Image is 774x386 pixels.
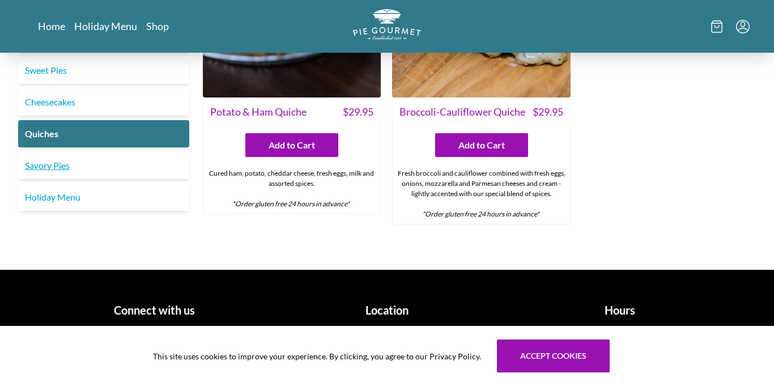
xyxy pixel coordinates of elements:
a: Quiches [18,120,189,147]
a: Holiday Menu [74,19,137,33]
button: Add to Cart [245,133,338,157]
span: Add to Cart [458,138,505,152]
button: Accept cookies [497,340,610,372]
a: Logo [353,9,421,44]
span: Potato & Ham Quiche [210,104,307,120]
div: Fresh broccoli and cauliflower combined with fresh eggs, onions, mozzarella and Parmesan cheeses ... [393,164,570,224]
span: $ 29.95 [343,104,373,120]
span: Add to Cart [269,138,315,152]
em: *Order gluten free 24 hours in advance* [422,210,539,218]
img: logo [353,9,421,40]
h1: Location [275,302,499,319]
button: Add to Cart [435,133,528,157]
a: Savory Pies [18,152,189,179]
span: $ 29.95 [533,104,563,120]
span: This site uses cookies to improve your experience. By clicking, you agree to our Privacy Policy. [153,350,481,362]
span: Broccoli-Cauliflower Quiche [399,104,525,120]
em: *Order gluten free 24 hours in advance* [232,200,350,208]
div: Cured ham, potato, cheddar cheese, fresh eggs, milk and assorted spices. [203,164,381,214]
a: Sweet Pies [18,57,189,84]
a: Home [38,19,65,33]
a: Holiday Menu [18,184,189,211]
a: Shop [146,19,169,33]
a: Cheesecakes [18,88,189,116]
button: Menu [736,20,750,33]
h1: Connect with us [42,302,266,319]
h1: Hours [508,302,732,319]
